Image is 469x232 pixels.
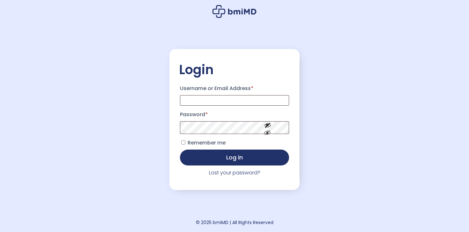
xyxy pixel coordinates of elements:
input: Remember me [181,140,185,144]
button: Log in [180,150,289,165]
h2: Login [179,62,290,78]
label: Password [180,109,289,120]
div: © 2025 bmiMD | All Rights Reserved [196,218,273,227]
button: Show password [250,116,286,138]
span: Remember me [188,139,226,146]
a: Lost your password? [209,169,260,176]
label: Username or Email Address [180,83,289,94]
